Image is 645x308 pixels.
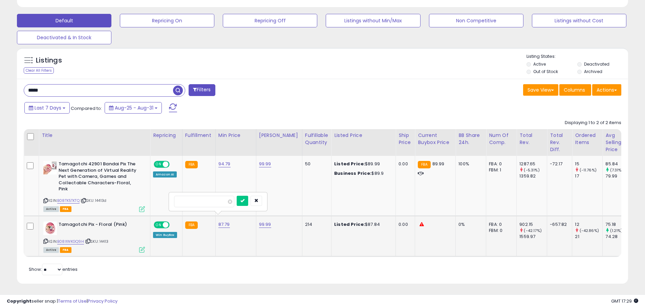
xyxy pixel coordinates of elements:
div: Displaying 1 to 2 of 2 items [565,120,621,126]
label: Archived [584,69,602,74]
strong: Copyright [7,298,31,304]
label: Active [533,61,546,67]
div: Ship Price [399,132,412,146]
b: Tamagotchi Pix - Floral (Pink) [59,221,141,230]
div: 79.99 [605,173,633,179]
div: ASIN: [43,221,145,252]
div: 1359.82 [519,173,547,179]
div: -72.17 [550,161,567,167]
div: 0.00 [399,161,410,167]
span: 2025-09-8 17:29 GMT [611,298,638,304]
div: Ordered Items [575,132,600,146]
div: Min Price [218,132,253,139]
small: FBA [185,221,198,229]
span: ON [154,162,163,167]
div: Repricing [153,132,179,139]
div: 100% [458,161,481,167]
a: 99.99 [259,161,271,167]
a: 94.79 [218,161,231,167]
div: [PERSON_NAME] [259,132,299,139]
span: Show: entries [29,266,78,273]
button: Filters [189,84,215,96]
button: Actions [592,84,621,96]
div: Clear All Filters [24,67,54,74]
div: BB Share 24h. [458,132,483,146]
b: Business Price: [334,170,371,176]
small: (7.31%) [610,167,623,173]
div: Fulfillable Quantity [305,132,328,146]
div: Fulfillment [185,132,213,139]
div: 85.84 [605,161,633,167]
button: Aug-25 - Aug-31 [105,102,162,114]
button: Deactivated & In Stock [17,31,111,44]
small: (-5.31%) [524,167,539,173]
a: 99.99 [259,221,271,228]
small: (-42.86%) [580,228,599,233]
button: Repricing Off [223,14,317,27]
a: Terms of Use [58,298,87,304]
button: Listings without Cost [532,14,626,27]
span: Aug-25 - Aug-31 [115,104,153,111]
button: Repricing On [120,14,214,27]
small: FBA [185,161,198,168]
div: Listed Price [334,132,393,139]
button: Default [17,14,111,27]
div: $89.9 [334,170,390,176]
div: Total Rev. Diff. [550,132,569,153]
div: 75.18 [605,221,633,228]
span: Last 7 Days [35,104,61,111]
div: seller snap | | [7,298,117,305]
div: 0% [458,221,481,228]
div: FBM: 0 [489,228,511,234]
button: Columns [559,84,591,96]
a: 87.79 [218,221,230,228]
b: Tamagotchi 42901 Bandai Pix The Next Generation of Virtual Reality Pet with Camera, Games and Col... [59,161,141,194]
label: Out of Stock [533,69,558,74]
div: Avg Selling Price [605,132,630,153]
span: OFF [169,222,179,228]
div: ASIN: [43,161,145,211]
div: 902.15 [519,221,547,228]
small: (1.21%) [610,228,623,233]
small: (-11.76%) [580,167,597,173]
div: 17 [575,173,602,179]
h5: Listings [36,56,62,65]
div: Amazon AI [153,171,177,177]
a: Privacy Policy [88,298,117,304]
div: FBA: 0 [489,221,511,228]
button: Save View [523,84,558,96]
button: Last 7 Days [24,102,70,114]
span: | SKU: 14413d [81,198,106,203]
div: 15 [575,161,602,167]
button: Non Competitive [429,14,523,27]
div: FBA: 0 [489,161,511,167]
p: Listing States: [526,53,628,60]
span: Columns [564,87,585,93]
button: Listings without Min/Max [326,14,420,27]
a: B08TK5TKTQ [57,198,80,204]
div: 1559.97 [519,234,547,240]
div: 50 [305,161,326,167]
span: OFF [169,162,179,167]
div: -657.82 [550,221,567,228]
span: FBA [60,247,71,253]
div: Total Rev. [519,132,544,146]
span: Compared to: [71,105,102,112]
span: FBA [60,206,71,212]
div: Current Buybox Price [418,132,453,146]
div: 21 [575,234,602,240]
img: 41U6s3F-oTL._SL40_.jpg [43,221,57,235]
a: B08XWKGQ9H [57,239,84,244]
b: Listed Price: [334,161,365,167]
div: 74.28 [605,234,633,240]
label: Deactivated [584,61,609,67]
div: Win BuyBox [153,232,177,238]
div: 1287.65 [519,161,547,167]
span: All listings currently available for purchase on Amazon [43,247,59,253]
img: 51rjLJx9syS._SL40_.jpg [43,161,57,174]
div: 0.00 [399,221,410,228]
small: FBA [418,161,430,168]
div: Num of Comp. [489,132,514,146]
div: 12 [575,221,602,228]
b: Listed Price: [334,221,365,228]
